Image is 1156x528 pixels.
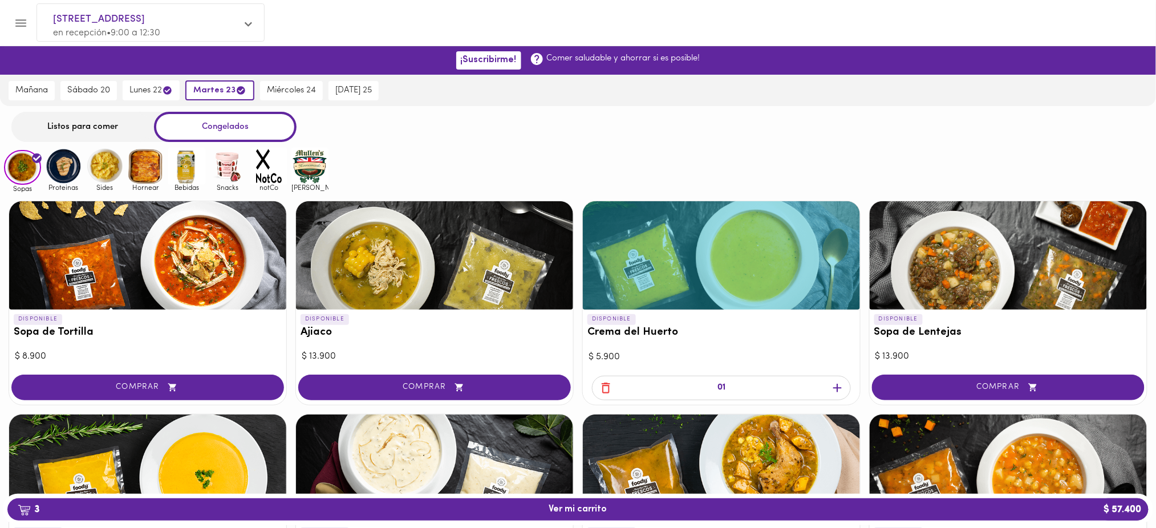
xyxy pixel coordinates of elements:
[301,327,569,339] h3: Ajiaco
[583,201,860,310] div: Crema del Huerto
[291,184,328,191] span: [PERSON_NAME]
[872,375,1145,400] button: COMPRAR
[547,52,700,64] p: Comer saludable y ahorrar si es posible!
[45,184,82,191] span: Proteinas
[193,85,246,96] span: martes 23
[4,150,41,185] img: Sopas
[185,80,254,100] button: martes 23
[127,184,164,191] span: Hornear
[4,185,41,192] span: Sopas
[260,81,323,100] button: miércoles 24
[26,383,270,392] span: COMPRAR
[67,86,110,96] span: sábado 20
[589,351,854,364] div: $ 5.900
[9,201,286,310] div: Sopa de Tortilla
[86,184,123,191] span: Sides
[870,201,1147,310] div: Sopa de Lentejas
[7,498,1149,521] button: 3Ver mi carrito$ 57.400
[583,415,860,523] div: Sancocho Valluno
[9,81,55,100] button: mañana
[53,12,237,27] span: [STREET_ADDRESS]
[456,51,521,69] button: ¡Suscribirme!
[250,184,287,191] span: notCo
[874,314,923,324] p: DISPONIBLE
[886,383,1130,392] span: COMPRAR
[335,86,372,96] span: [DATE] 25
[587,314,636,324] p: DISPONIBLE
[123,80,180,100] button: lunes 22
[14,327,282,339] h3: Sopa de Tortilla
[870,415,1147,523] div: Sopa de Garbanzo
[874,327,1142,339] h3: Sopa de Lentejas
[7,9,35,37] button: Menu
[15,86,48,96] span: mañana
[11,502,46,517] b: 3
[14,314,62,324] p: DISPONIBLE
[302,350,567,363] div: $ 13.900
[129,85,173,96] span: lunes 22
[86,148,123,185] img: Sides
[717,381,725,395] p: 01
[60,81,117,100] button: sábado 20
[168,148,205,185] img: Bebidas
[11,112,154,142] div: Listos para comer
[296,415,573,523] div: Crema de cebolla
[45,148,82,185] img: Proteinas
[301,314,349,324] p: DISPONIBLE
[587,327,855,339] h3: Crema del Huerto
[15,350,281,363] div: $ 8.900
[11,375,284,400] button: COMPRAR
[267,86,316,96] span: miércoles 24
[461,55,517,66] span: ¡Suscribirme!
[127,148,164,185] img: Hornear
[168,184,205,191] span: Bebidas
[250,148,287,185] img: notCo
[154,112,297,142] div: Congelados
[209,148,246,185] img: Snacks
[313,383,557,392] span: COMPRAR
[1090,462,1145,517] iframe: Messagebird Livechat Widget
[53,29,160,38] span: en recepción • 9:00 a 12:30
[291,148,328,185] img: mullens
[549,504,607,515] span: Ver mi carrito
[298,375,571,400] button: COMPRAR
[9,415,286,523] div: Crema de Zanahoria & Jengibre
[296,201,573,310] div: Ajiaco
[18,505,31,516] img: cart.png
[209,184,246,191] span: Snacks
[875,350,1141,363] div: $ 13.900
[328,81,379,100] button: [DATE] 25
